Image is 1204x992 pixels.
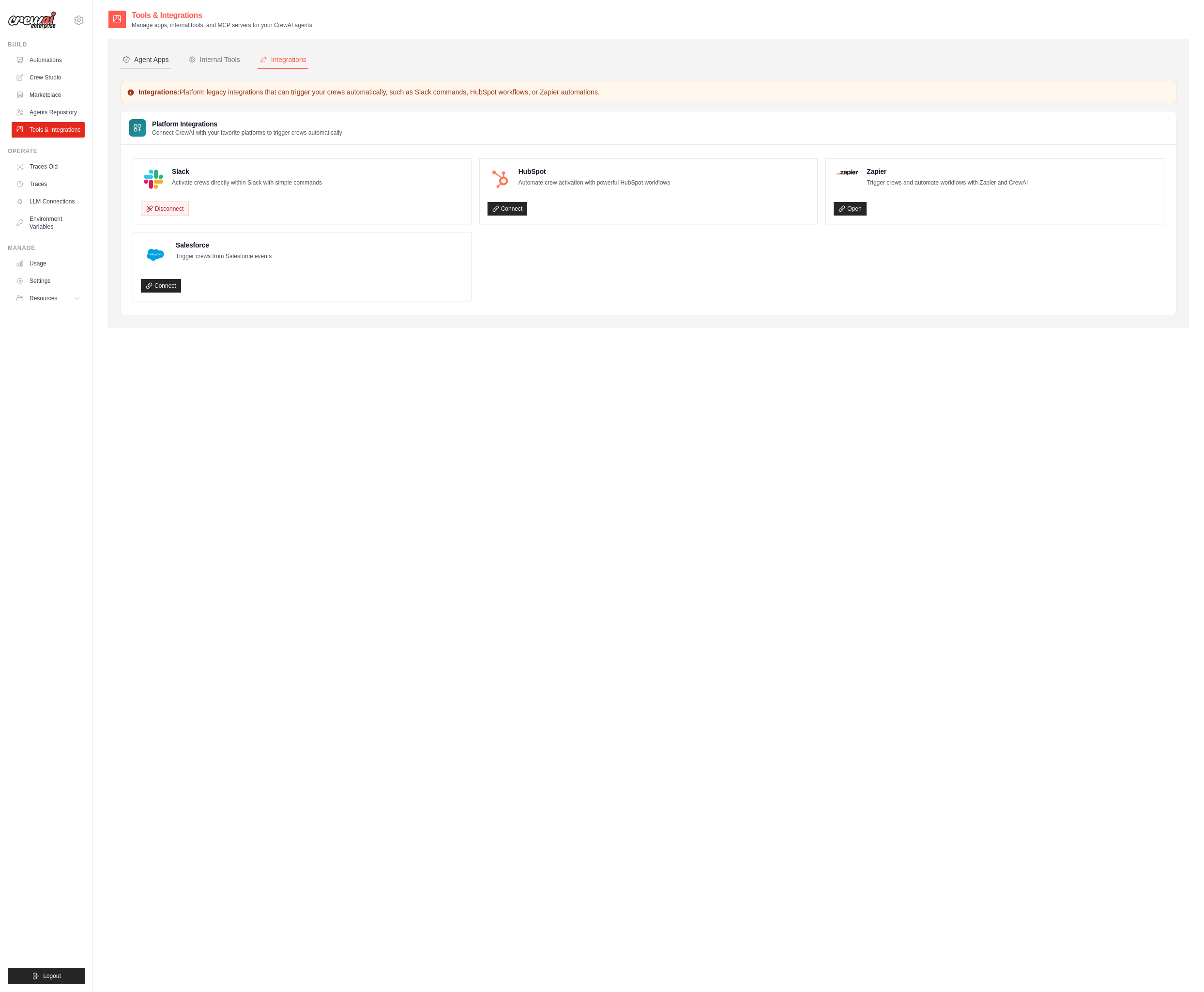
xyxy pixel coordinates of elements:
[12,211,85,234] a: Environment Variables
[8,11,56,30] img: Logo
[152,119,342,129] h3: Platform Integrations
[12,52,85,68] a: Automations
[12,194,85,209] a: LLM Connections
[141,201,189,216] button: Disconnect
[8,147,85,155] div: Operate
[490,170,510,189] img: HubSpot Logo
[141,279,181,293] a: Connect
[12,291,85,306] button: Resources
[176,240,272,250] h4: Salesforce
[132,21,312,29] p: Manage apps, internal tools, and MCP servers for your CrewAI agents
[172,167,322,176] h4: Slack
[12,256,85,271] a: Usage
[122,55,169,64] div: Agent Apps
[12,105,85,120] a: Agents Repository
[518,167,670,176] h4: HubSpot
[8,41,85,48] div: Build
[152,129,342,137] p: Connect CrewAI with your favorite platforms to trigger crews automatically
[176,252,272,262] p: Trigger crews from Salesforce events
[12,122,85,138] a: Tools & Integrations
[127,87,1170,97] p: Platform legacy integrations that can trigger your crews automatically, such as Slack commands, H...
[144,243,167,266] img: Salesforce Logo
[138,88,180,96] strong: Integrations:
[121,51,171,69] button: Agent Apps
[837,170,858,175] img: Zapier Logo
[30,294,57,302] span: Resources
[259,55,306,64] div: Integrations
[186,51,242,69] button: Internal Tools
[8,244,85,252] div: Manage
[12,273,85,289] a: Settings
[144,170,163,189] img: Slack Logo
[834,202,866,216] a: Open
[488,202,528,216] a: Connect
[12,159,85,174] a: Traces Old
[43,972,61,980] span: Logout
[518,178,670,188] p: Automate crew activation with powerful HubSpot workflows
[258,51,308,69] button: Integrations
[188,55,240,64] div: Internal Tools
[172,178,322,188] p: Activate crews directly within Slack with simple commands
[867,178,1028,188] p: Trigger crews and automate workflows with Zapier and CrewAI
[132,10,312,21] h2: Tools & Integrations
[12,87,85,103] a: Marketplace
[12,70,85,85] a: Crew Studio
[8,968,85,984] button: Logout
[12,176,85,192] a: Traces
[867,167,1028,176] h4: Zapier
